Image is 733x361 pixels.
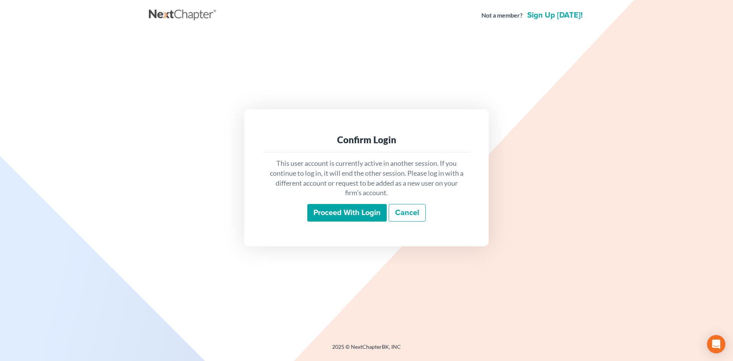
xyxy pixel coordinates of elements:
div: Open Intercom Messenger [707,335,725,353]
p: This user account is currently active in another session. If you continue to log in, it will end ... [269,159,464,198]
div: 2025 © NextChapterBK, INC [149,343,584,357]
a: Sign up [DATE]! [526,11,584,19]
div: Confirm Login [269,134,464,146]
input: Proceed with login [307,204,387,222]
strong: Not a member? [481,11,523,20]
a: Cancel [389,204,426,222]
